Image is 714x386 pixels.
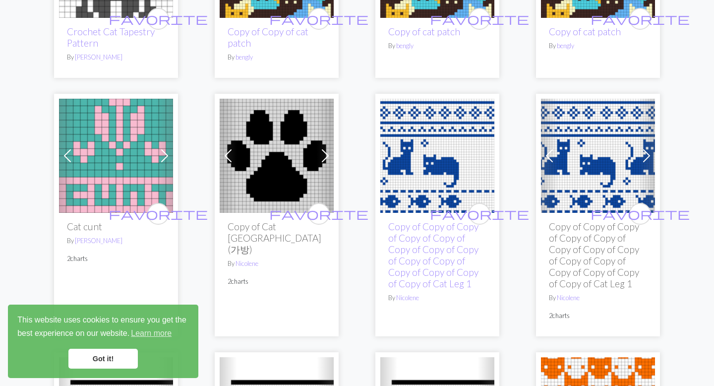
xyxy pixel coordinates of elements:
[557,294,580,302] a: Nicolene
[269,206,368,221] span: favorite
[396,42,414,50] a: bengly
[67,254,165,263] p: 2 charts
[220,99,334,213] img: Cat Paw Granny Square
[629,8,651,30] button: favourite
[228,277,326,286] p: 2 charts
[228,26,308,49] a: Copy of Copy of cat patch
[591,206,690,221] span: favorite
[541,99,655,213] img: cat
[236,259,258,267] a: Nicolene
[549,221,647,289] h2: Copy of Copy of Copy of Copy of Copy of Copy of Copy of Copy of Copy of Copy of Copy of Copy of C...
[17,314,189,341] span: This website uses cookies to ensure you get the best experience on our website.
[430,9,529,29] i: favourite
[549,41,647,51] p: By
[67,236,165,246] p: By
[59,99,173,213] img: Cat cunt
[109,11,208,26] span: favorite
[67,221,165,232] h2: Cat cunt
[269,9,368,29] i: favourite
[67,26,155,49] a: Crochet Cat Tapestry Pattern
[388,26,460,37] a: Copy of cat patch
[591,11,690,26] span: favorite
[228,221,326,255] h2: Copy of Cat [GEOGRAPHIC_DATA] (가방)
[388,41,486,51] p: By
[147,8,169,30] button: favourite
[541,150,655,159] a: cat
[469,8,490,30] button: favourite
[396,294,419,302] a: Nicolene
[430,206,529,221] span: favorite
[236,53,253,61] a: bengly
[430,204,529,224] i: favourite
[430,11,529,26] span: favorite
[308,8,330,30] button: favourite
[388,293,486,303] p: By
[228,259,326,268] p: By
[308,203,330,225] button: favourite
[67,53,165,62] p: By
[109,204,208,224] i: favourite
[549,311,647,321] p: 2 charts
[549,26,621,37] a: Copy of cat patch
[469,203,490,225] button: favourite
[591,9,690,29] i: favourite
[228,53,326,62] p: By
[549,293,647,303] p: By
[380,150,494,159] a: Copy of cat
[75,237,122,245] a: [PERSON_NAME]
[75,53,122,61] a: [PERSON_NAME]
[109,9,208,29] i: favourite
[68,349,138,369] a: dismiss cookie message
[109,206,208,221] span: favorite
[591,204,690,224] i: favourite
[629,203,651,225] button: favourite
[557,42,574,50] a: bengly
[388,221,478,289] a: Copy of Copy of Copy of Copy of Copy of Copy of Copy of Copy of Copy of Copy of Copy of Copy of C...
[380,99,494,213] img: Copy of cat
[8,305,198,378] div: cookieconsent
[147,203,169,225] button: favourite
[269,204,368,224] i: favourite
[220,150,334,159] a: Cat Paw Granny Square
[59,150,173,159] a: Cat cunt
[129,326,173,341] a: learn more about cookies
[269,11,368,26] span: favorite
